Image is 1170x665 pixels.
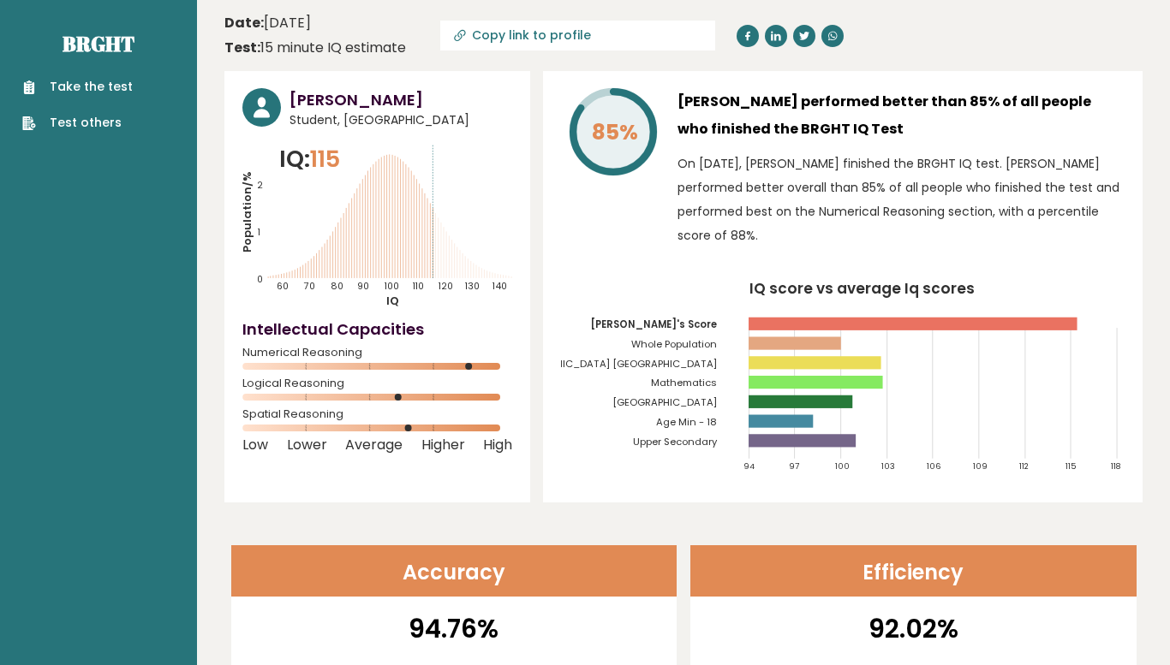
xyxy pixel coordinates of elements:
[231,545,678,597] header: Accuracy
[881,460,895,472] tspan: 103
[590,318,717,331] tspan: [PERSON_NAME]'s Score
[277,280,289,293] tspan: 60
[290,88,512,111] h3: [PERSON_NAME]
[224,38,260,57] b: Test:
[750,278,976,299] tspan: IQ score vs average Iq scores
[678,151,1125,247] p: On [DATE], [PERSON_NAME] finished the BRGHT IQ test. [PERSON_NAME] performed better overall than ...
[242,609,666,648] p: 94.76%
[743,460,755,472] tspan: 94
[22,114,133,132] a: Test others
[384,280,399,293] tspan: 100
[612,395,717,409] tspan: [GEOGRAPHIC_DATA]
[1066,460,1077,472] tspan: 115
[310,143,340,175] span: 115
[242,411,512,418] span: Spatial Reasoning
[464,280,480,293] tspan: 130
[1020,460,1030,472] tspan: 112
[257,226,260,239] tspan: 1
[357,280,369,293] tspan: 90
[1112,460,1122,472] tspan: 118
[678,88,1125,143] h3: [PERSON_NAME] performed better than 85% of all people who finished the BRGHT IQ Test
[290,111,512,129] span: Student, [GEOGRAPHIC_DATA]
[242,349,512,356] span: Numerical Reasoning
[790,460,800,472] tspan: 97
[345,442,403,448] span: Average
[257,273,263,286] tspan: 0
[242,380,512,387] span: Logical Reasoning
[387,293,400,309] tspan: IQ
[242,318,512,341] h4: Intellectual Capacities
[224,13,311,33] time: [DATE]
[22,78,133,96] a: Take the test
[242,442,268,448] span: Low
[224,38,406,58] div: 15 minute IQ estimate
[257,180,263,193] tspan: 2
[239,171,255,252] tspan: Population/%
[631,337,717,351] tspan: Whole Population
[483,442,512,448] span: High
[421,442,465,448] span: Higher
[438,280,453,293] tspan: 120
[974,460,988,472] tspan: 109
[836,460,851,472] tspan: 100
[287,442,327,448] span: Lower
[224,13,264,33] b: Date:
[303,280,315,293] tspan: 70
[331,280,343,293] tspan: 80
[656,415,717,429] tspan: Age Min - 18
[701,609,1125,648] p: 92.02%
[412,280,424,293] tspan: 110
[928,460,942,472] tspan: 106
[505,357,717,371] tspan: [GEOGRAPHIC_DATA] [GEOGRAPHIC_DATA]
[63,30,134,57] a: Brght
[592,117,638,147] tspan: 85%
[279,142,340,176] p: IQ:
[492,280,507,293] tspan: 140
[633,435,718,448] tspan: Upper Secondary
[690,545,1137,597] header: Efficiency
[651,376,717,389] tspan: Mathematics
